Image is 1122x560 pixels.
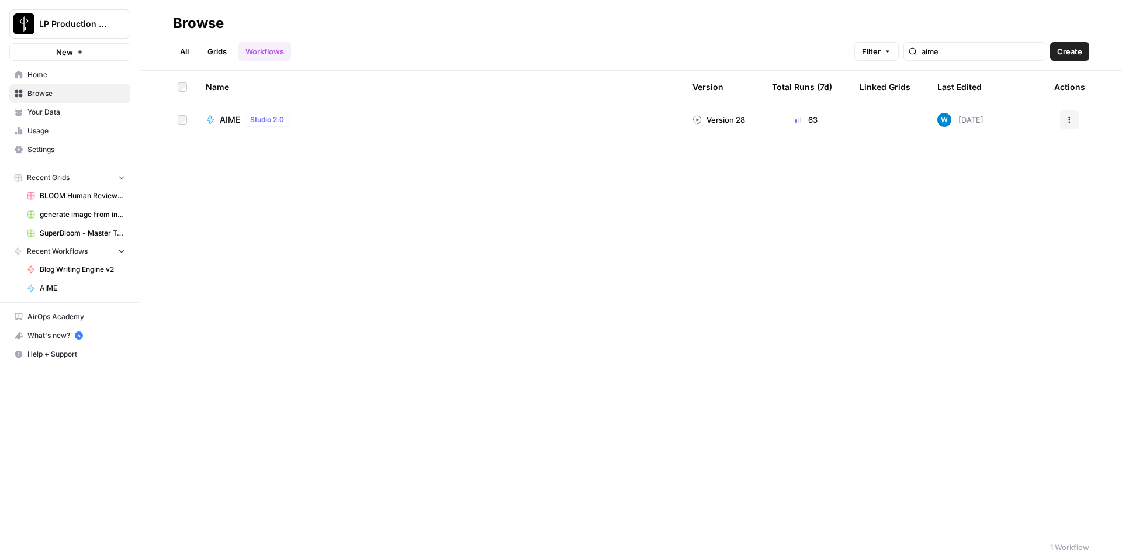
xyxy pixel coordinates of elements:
[9,243,130,260] button: Recent Workflows
[27,107,125,117] span: Your Data
[40,209,125,220] span: generate image from input image (copyright tests) duplicate Grid
[77,333,80,338] text: 5
[27,312,125,322] span: AirOps Academy
[27,144,125,155] span: Settings
[9,65,130,84] a: Home
[22,279,130,298] a: AIME
[40,191,125,201] span: BLOOM Human Review (ver2)
[922,46,1040,57] input: Search
[937,71,982,103] div: Last Edited
[238,42,291,61] a: Workflows
[75,331,83,340] a: 5
[9,103,130,122] a: Your Data
[40,264,125,275] span: Blog Writing Engine v2
[206,113,674,127] a: AIMEStudio 2.0
[9,169,130,186] button: Recent Grids
[860,71,910,103] div: Linked Grids
[27,126,125,136] span: Usage
[9,307,130,326] a: AirOps Academy
[9,84,130,103] a: Browse
[27,349,125,359] span: Help + Support
[854,42,899,61] button: Filter
[206,71,674,103] div: Name
[692,71,723,103] div: Version
[200,42,234,61] a: Grids
[22,205,130,224] a: generate image from input image (copyright tests) duplicate Grid
[39,18,110,30] span: LP Production Workloads
[1057,46,1082,57] span: Create
[937,113,984,127] div: [DATE]
[9,43,130,61] button: New
[220,114,240,126] span: AIME
[937,113,951,127] img: e6dqg6lbdbpjqp1a7mpgiwrn07v8
[772,114,841,126] div: 63
[10,327,130,344] div: What's new?
[9,122,130,140] a: Usage
[13,13,34,34] img: LP Production Workloads Logo
[22,260,130,279] a: Blog Writing Engine v2
[40,228,125,238] span: SuperBloom - Master Topic List
[1050,42,1089,61] button: Create
[772,71,832,103] div: Total Runs (7d)
[1054,71,1085,103] div: Actions
[27,88,125,99] span: Browse
[9,326,130,345] button: What's new? 5
[173,14,224,33] div: Browse
[56,46,73,58] span: New
[40,283,125,293] span: AIME
[692,114,745,126] div: Version 28
[27,172,70,183] span: Recent Grids
[9,140,130,159] a: Settings
[27,246,88,257] span: Recent Workflows
[9,345,130,364] button: Help + Support
[250,115,284,125] span: Studio 2.0
[1050,541,1089,553] div: 1 Workflow
[27,70,125,80] span: Home
[173,42,196,61] a: All
[862,46,881,57] span: Filter
[22,224,130,243] a: SuperBloom - Master Topic List
[9,9,130,39] button: Workspace: LP Production Workloads
[22,186,130,205] a: BLOOM Human Review (ver2)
